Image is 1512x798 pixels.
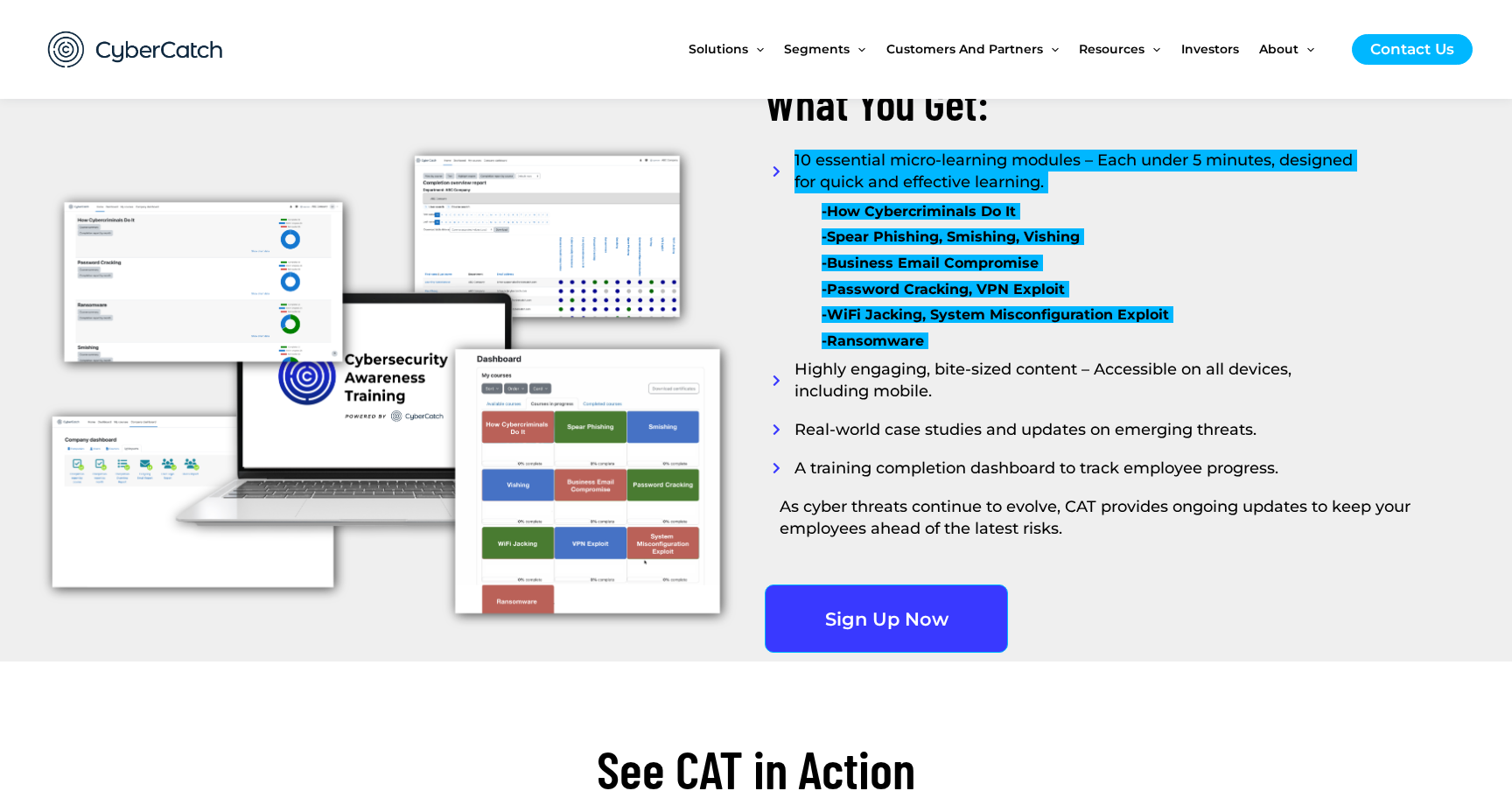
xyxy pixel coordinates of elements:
[790,359,1365,402] span: Highly engaging, bite-sized content – Accessible on all devices, including mobile.
[748,12,764,86] span: Menu Toggle
[1181,12,1239,86] span: Investors
[850,12,865,86] span: Menu Toggle
[780,496,1421,540] p: As cyber threats continue to evolve, CAT provides ongoing updates to keep your employees ahead of...
[31,13,241,86] img: CyberCatch
[1144,12,1160,86] span: Menu Toggle
[790,458,1278,479] span: A training completion dashboard to track employee progress.
[1298,12,1314,86] span: Menu Toggle
[822,211,1413,213] p: -How Cybercriminals Do It
[886,12,1043,86] span: Customers and Partners
[765,584,1008,653] a: Sign Up Now
[1043,12,1059,86] span: Menu Toggle
[1352,34,1473,65] a: Contact Us
[825,610,948,628] span: Sign Up Now
[1079,12,1144,86] span: Resources
[1259,12,1298,86] span: About
[822,262,1413,264] p: -Business Email Compromise
[822,289,1413,290] p: -Password Cracking, VPN Exploit
[790,150,1365,193] span: 10 essential micro-learning modules – Each under 5 minutes, designed for quick and effective lear...
[765,73,1364,133] h2: What You Get:
[822,314,1413,316] p: -WiFi Jacking, System Misconfiguration Exploit
[822,340,1413,342] p: -Ransomware
[689,12,748,86] span: Solutions
[822,236,1413,238] p: -Spear Phishing, Smishing, Vishing
[1181,12,1259,86] a: Investors
[790,419,1256,441] span: Real-world case studies and updates on emerging threats.
[689,12,1334,86] nav: Site Navigation: New Main Menu
[784,12,850,86] span: Segments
